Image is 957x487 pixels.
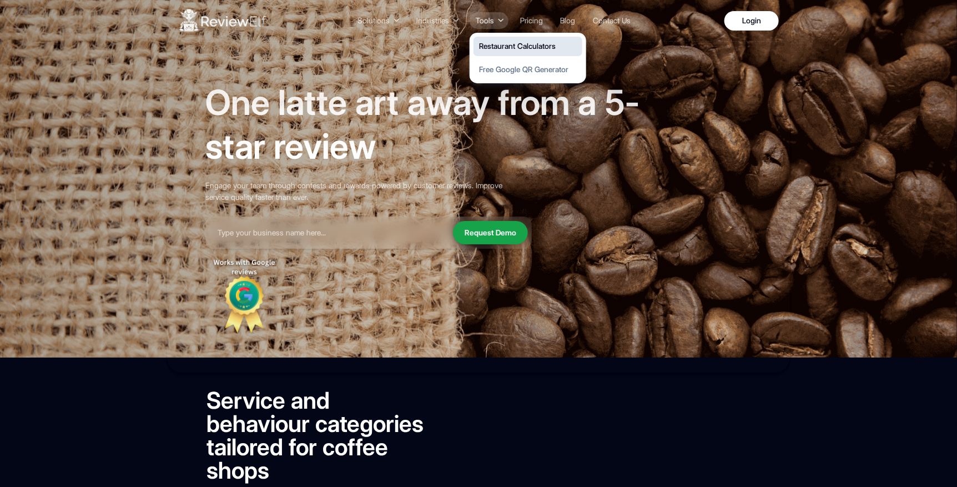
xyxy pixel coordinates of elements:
[476,15,494,27] span: Tools
[205,257,283,334] img: Discount tag
[515,13,549,28] a: Pricing
[178,5,267,36] img: ReviewElf Logo
[206,389,434,482] h2: Service and behaviour categories tailored for coffee shops
[587,13,637,28] a: Contact Us
[205,81,641,168] h1: One latte art away from a 5-star review
[351,12,405,29] button: Solutions
[474,60,582,79] button: Free Google QR Generator
[205,180,516,203] p: Engage your team through contests and rewards powered by customer reviews. Improve service qualit...
[470,12,509,29] button: Tools
[555,13,581,28] a: Blog
[416,15,449,27] span: Industries
[724,11,779,31] a: Login
[357,15,390,27] span: Solutions
[453,221,528,244] button: Request Demo
[410,12,464,29] button: Industries
[474,37,582,56] button: Restaurant Calculators
[209,220,445,245] input: Type your business name here...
